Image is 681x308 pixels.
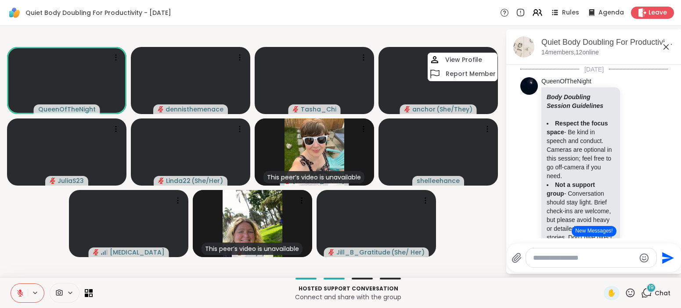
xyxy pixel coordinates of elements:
p: 14 members, 12 online [541,48,599,57]
span: Rules [562,8,579,17]
div: This peer’s video is unavailable [263,171,364,183]
span: ✋ [607,288,616,298]
div: This peer’s video is unavailable [202,243,303,255]
span: ( She/ Her ) [391,248,425,257]
span: audio-muted [158,178,164,184]
span: audio-muted [93,249,99,255]
img: ShareWell Logomark [7,5,22,20]
span: Jill_B_Gratitude [336,248,390,257]
h4: Report Member [446,69,496,78]
img: seajoys [223,190,282,257]
img: https://sharewell-space-live.sfo3.digitaloceanspaces.com/user-generated/d7277878-0de6-43a2-a937-4... [520,77,538,95]
span: Chat [655,289,670,297]
span: Leave [649,8,667,17]
p: Hosted support conversation [98,285,598,293]
span: ( She/Her ) [191,176,223,185]
strong: Respect the focus space [547,120,608,136]
h4: View Profile [445,55,482,64]
img: Quiet Body Doubling For Productivity - Tuesday, Oct 07 [513,36,534,57]
img: Adrienne_QueenOfTheDawn [285,118,344,186]
span: audio-muted [293,106,299,112]
span: Tasha_Chi [301,105,336,114]
strong: Not a support group [547,181,595,197]
span: audio-muted [50,178,56,184]
a: QueenOfTheNight [541,77,591,86]
span: shelleehance [417,176,460,185]
span: audio-muted [404,106,411,112]
span: ( She/They ) [436,105,472,114]
button: New Messages! [572,226,616,236]
button: Send [657,248,677,268]
span: dennisthemenace [166,105,223,114]
li: - Conversation should stay light. Brief check-ins are welcome, but please avoid heavy or detailed... [547,180,615,251]
span: Linda22 [166,176,191,185]
span: JuliaS23 [58,176,84,185]
span: QueenOfTheNight [38,105,96,114]
p: Connect and share with the group [98,293,598,301]
button: Emoji picker [639,253,649,263]
span: 19 [649,284,654,291]
div: Quiet Body Doubling For Productivity - [DATE] [541,37,675,48]
span: audio-muted [328,249,335,255]
textarea: Type your message [533,254,635,262]
strong: Body Doubling Session Guidelines [547,93,603,109]
span: anchor [412,105,436,114]
span: audio-muted [158,106,164,112]
span: Agenda [598,8,624,17]
span: Quiet Body Doubling For Productivity - [DATE] [25,8,171,17]
li: - Be kind in speech and conduct. Cameras are optional in this session; feel free to go off-camera... [547,119,615,180]
span: [DATE] [579,65,609,74]
span: [MEDICAL_DATA] [110,248,165,257]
